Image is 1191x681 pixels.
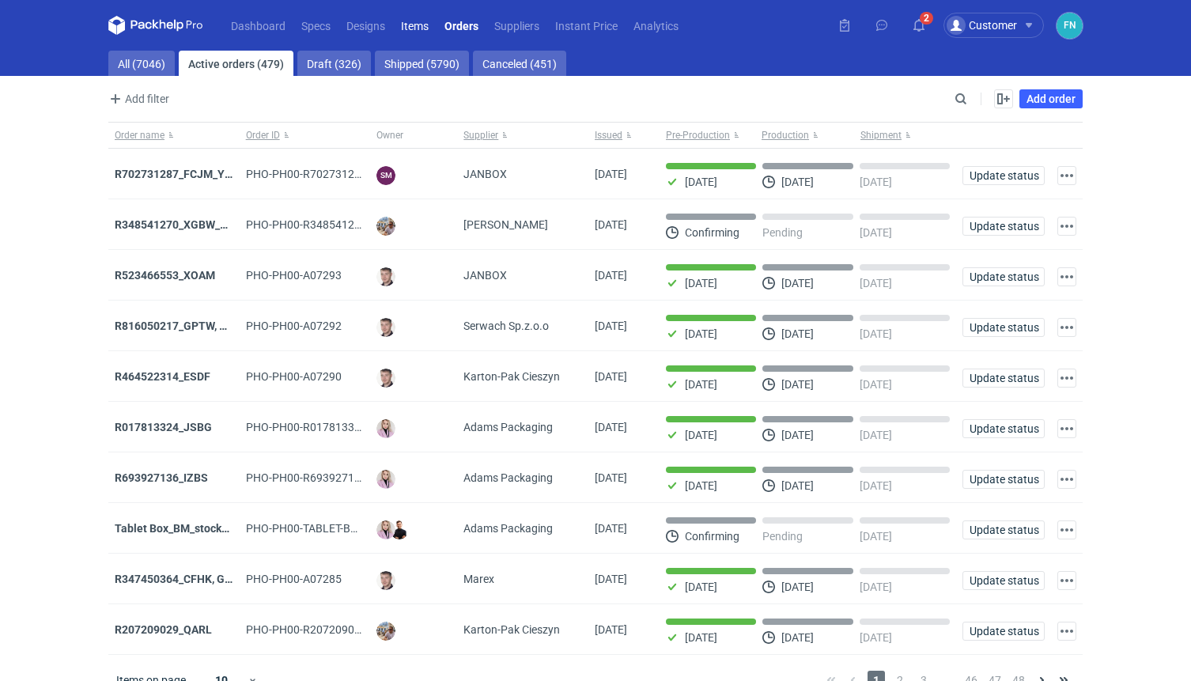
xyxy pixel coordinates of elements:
[463,419,553,435] span: Adams Packaging
[457,503,588,554] div: Adams Packaging
[547,16,626,35] a: Instant Price
[595,320,627,332] span: 26/09/2025
[781,327,814,340] p: [DATE]
[1057,369,1076,388] button: Actions
[457,402,588,452] div: Adams Packaging
[595,471,627,484] span: 25/09/2025
[588,123,660,148] button: Issued
[970,271,1038,282] span: Update status
[781,479,814,492] p: [DATE]
[762,226,803,239] p: Pending
[246,269,342,282] span: PHO-PH00-A07293
[223,16,293,35] a: Dashboard
[626,16,686,35] a: Analytics
[1019,89,1083,108] a: Add order
[115,218,248,231] a: R348541270_XGBW_AYKT
[962,571,1045,590] button: Update status
[457,301,588,351] div: Serwach Sp.z.o.o
[246,522,480,535] span: PHO-PH00-TABLET-BOX_BM_STOCK_TEST-RUN
[246,218,434,231] span: PHO-PH00-R348541270_XGBW_AYKT
[246,573,342,585] span: PHO-PH00-A07285
[463,318,549,334] span: Serwach Sp.z.o.o
[486,16,547,35] a: Suppliers
[860,530,892,543] p: [DATE]
[951,89,1002,108] input: Search
[115,573,245,585] a: R347450364_CFHK, GKSJ
[457,554,588,604] div: Marex
[962,166,1045,185] button: Update status
[962,419,1045,438] button: Update status
[473,51,566,76] a: Canceled (451)
[115,522,278,535] a: Tablet Box_BM_stock_TEST RUN
[970,322,1038,333] span: Update status
[376,318,395,337] img: Maciej Sikora
[115,623,212,636] a: R207209029_QARL
[595,623,627,636] span: 25/09/2025
[115,320,250,332] a: R816050217_GPTW, RYGK'
[970,626,1038,637] span: Update status
[246,421,399,433] span: PHO-PH00-R017813324_JSBG
[376,622,395,641] img: Michał Palasek
[595,218,627,231] span: 26/09/2025
[660,123,758,148] button: Pre-Production
[376,129,403,142] span: Owner
[393,16,437,35] a: Items
[457,123,588,148] button: Supplier
[685,530,739,543] p: Confirming
[860,226,892,239] p: [DATE]
[970,575,1038,586] span: Update status
[781,631,814,644] p: [DATE]
[1057,318,1076,337] button: Actions
[115,370,210,383] a: R464522314_ESDF
[115,129,164,142] span: Order name
[962,369,1045,388] button: Update status
[376,419,395,438] img: Klaudia Wiśniewska
[1057,13,1083,39] div: Filip Nowacki
[376,470,395,489] img: Klaudia Wiśniewska
[390,520,409,539] img: Tomasz Kubiak
[463,217,548,233] span: [PERSON_NAME]
[857,123,956,148] button: Shipment
[595,421,627,433] span: 25/09/2025
[376,217,395,236] img: Michał Palasek
[105,89,170,108] button: Add filter
[595,573,627,585] span: 25/09/2025
[376,166,395,185] figcaption: SM
[860,327,892,340] p: [DATE]
[970,170,1038,181] span: Update status
[463,267,507,283] span: JANBOX
[781,378,814,391] p: [DATE]
[666,129,730,142] span: Pre-Production
[246,129,280,142] span: Order ID
[685,327,717,340] p: [DATE]
[860,176,892,188] p: [DATE]
[1057,571,1076,590] button: Actions
[685,631,717,644] p: [DATE]
[685,277,717,289] p: [DATE]
[240,123,371,148] button: Order ID
[685,581,717,593] p: [DATE]
[115,421,212,433] a: R017813324_JSBG
[115,269,215,282] a: R523466553_XOAM
[115,471,208,484] a: R693927136_IZBS
[595,269,627,282] span: 26/09/2025
[685,479,717,492] p: [DATE]
[860,479,892,492] p: [DATE]
[376,571,395,590] img: Maciej Sikora
[781,429,814,441] p: [DATE]
[108,16,203,35] svg: Packhelp Pro
[108,51,175,76] a: All (7046)
[781,176,814,188] p: [DATE]
[943,13,1057,38] button: Customer
[246,320,342,332] span: PHO-PH00-A07292
[376,520,395,539] img: Klaudia Wiśniewska
[970,423,1038,434] span: Update status
[115,168,245,180] a: R702731287_FCJM_YLPU
[860,277,892,289] p: [DATE]
[106,89,169,108] span: Add filter
[962,470,1045,489] button: Update status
